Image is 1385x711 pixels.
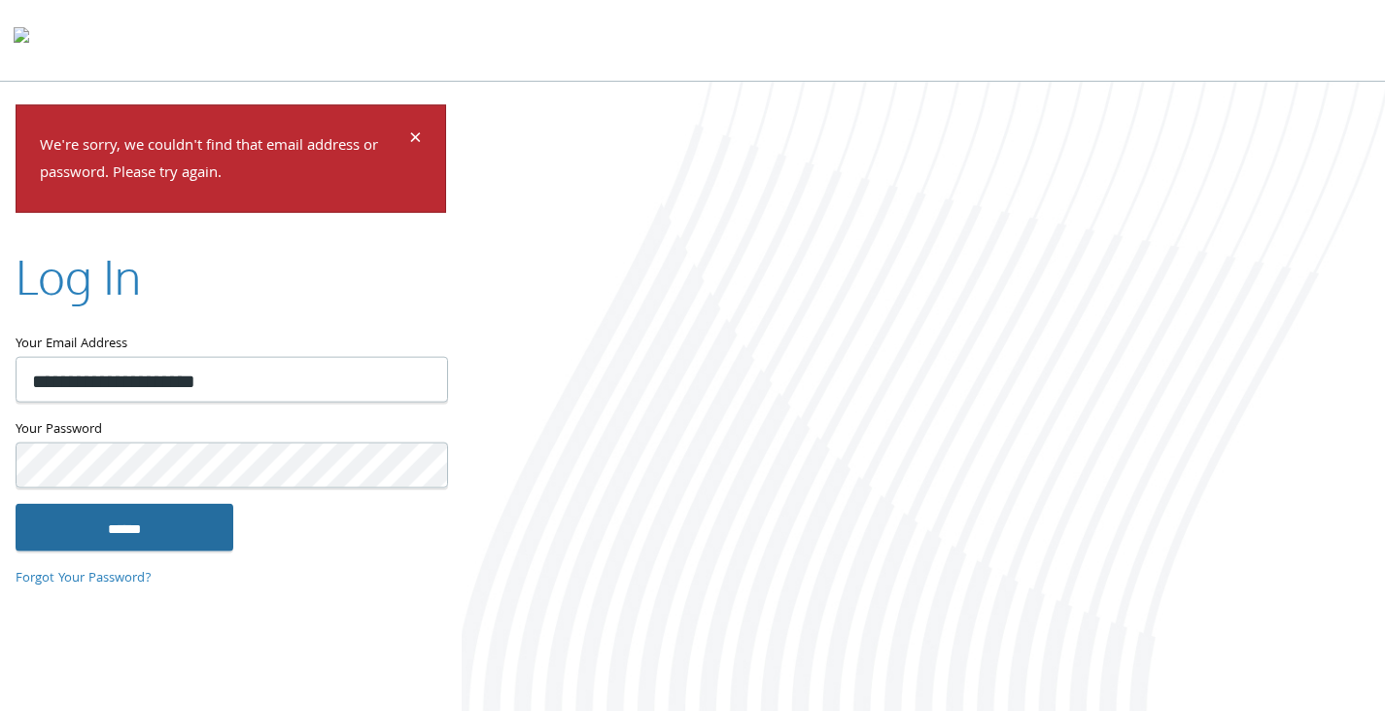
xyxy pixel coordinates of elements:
label: Your Password [16,418,446,443]
span: × [409,121,422,159]
h2: Log In [16,244,141,309]
button: Dismiss alert [409,128,422,152]
img: todyl-logo-dark.svg [14,20,29,59]
p: We're sorry, we couldn't find that email address or password. Please try again. [40,132,406,189]
a: Forgot Your Password? [16,567,152,588]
